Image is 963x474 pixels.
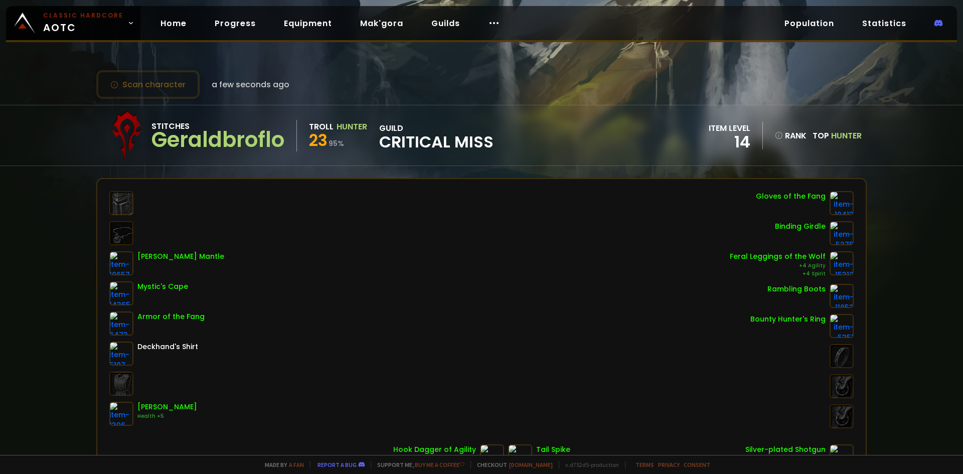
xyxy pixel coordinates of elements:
img: item-5107 [109,342,133,366]
span: Made by [259,461,304,468]
div: Health +5 [137,412,197,420]
a: Terms [635,461,654,468]
a: Mak'gora [352,13,411,34]
img: item-10413 [830,191,854,215]
div: Hook Dagger of Agility [393,444,476,455]
a: Buy me a coffee [415,461,464,468]
div: Stitches [151,120,284,132]
a: Equipment [276,13,340,34]
div: Geraldbroflo [151,132,284,147]
a: Report a bug [317,461,357,468]
span: v. d752d5 - production [559,461,619,468]
a: [DOMAIN_NAME] [509,461,553,468]
span: Hunter [831,130,862,141]
img: item-10657 [109,251,133,275]
a: Privacy [658,461,680,468]
div: Hunter [337,120,367,133]
div: rank [775,129,807,142]
small: Classic Hardcore [43,11,123,20]
a: Population [776,13,842,34]
div: [PERSON_NAME] [137,402,197,412]
span: Checkout [470,461,553,468]
small: 95 % [329,138,344,148]
img: item-1306 [109,402,133,426]
span: Support me, [371,461,464,468]
span: AOTC [43,11,123,35]
img: item-6473 [109,311,133,336]
div: Rambling Boots [767,284,826,294]
a: Statistics [854,13,914,34]
div: guild [379,122,494,149]
img: item-5351 [830,314,854,338]
div: 14 [709,134,750,149]
div: +4 Agility [730,262,826,270]
div: Gloves of the Fang [756,191,826,202]
div: Feral Leggings of the Wolf [730,251,826,262]
div: +4 Spirit [730,270,826,278]
img: item-15312 [830,251,854,275]
button: Scan character [96,70,200,99]
div: Deckhand's Shirt [137,342,198,352]
div: Top [813,129,862,142]
a: Progress [207,13,264,34]
span: 23 [309,129,328,151]
img: item-14365 [109,281,133,305]
div: Troll [309,120,334,133]
img: item-11853 [830,284,854,308]
a: Consent [684,461,710,468]
div: item level [709,122,750,134]
span: a few seconds ago [212,78,289,91]
a: Home [152,13,195,34]
div: Armor of the Fang [137,311,205,322]
img: item-5275 [830,221,854,245]
div: Bounty Hunter's Ring [750,314,826,325]
a: Guilds [423,13,468,34]
div: Mystic's Cape [137,281,188,292]
a: a fan [289,461,304,468]
div: Binding Girdle [775,221,826,232]
div: [PERSON_NAME] Mantle [137,251,224,262]
div: Tail Spike [536,444,570,455]
span: Critical Miss [379,134,494,149]
a: Classic HardcoreAOTC [6,6,140,40]
div: Silver-plated Shotgun [745,444,826,455]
